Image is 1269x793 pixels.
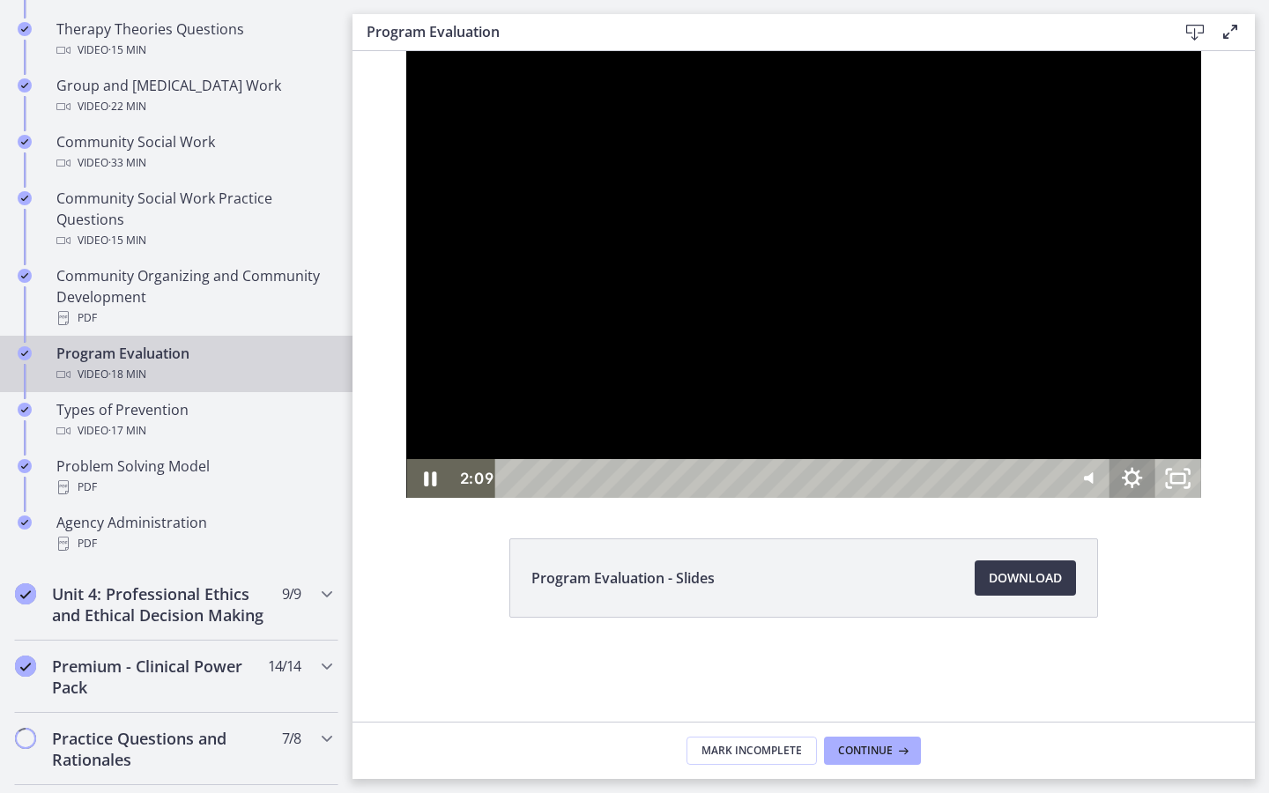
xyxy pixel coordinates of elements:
[56,131,331,174] div: Community Social Work
[56,152,331,174] div: Video
[108,152,146,174] span: · 33 min
[268,656,301,677] span: 14 / 14
[686,737,817,765] button: Mark Incomplete
[838,744,893,758] span: Continue
[56,230,331,251] div: Video
[56,477,331,498] div: PDF
[56,265,331,329] div: Community Organizing and Community Development
[52,583,267,626] h2: Unit 4: Professional Ethics and Ethical Decision Making
[18,459,32,473] i: Completed
[531,567,715,589] span: Program Evaluation - Slides
[824,737,921,765] button: Continue
[282,728,301,749] span: 7 / 8
[975,560,1076,596] a: Download
[15,583,36,604] i: Completed
[108,40,146,61] span: · 15 min
[56,343,331,385] div: Program Evaluation
[18,269,32,283] i: Completed
[711,408,757,447] button: Mute
[56,188,331,251] div: Community Social Work Practice Questions
[56,96,331,117] div: Video
[18,346,32,360] i: Completed
[18,515,32,530] i: Completed
[989,567,1062,589] span: Download
[56,399,331,441] div: Types of Prevention
[108,364,146,385] span: · 18 min
[56,420,331,441] div: Video
[757,408,803,447] button: Show settings menu
[367,21,1149,42] h3: Program Evaluation
[52,656,267,698] h2: Premium - Clinical Power Pack
[56,19,331,61] div: Therapy Theories Questions
[282,583,301,604] span: 9 / 9
[52,728,267,770] h2: Practice Questions and Rationales
[15,656,36,677] i: Completed
[108,96,146,117] span: · 22 min
[18,191,32,205] i: Completed
[56,512,331,554] div: Agency Administration
[56,40,331,61] div: Video
[18,403,32,417] i: Completed
[18,135,32,149] i: Completed
[108,420,146,441] span: · 17 min
[56,75,331,117] div: Group and [MEDICAL_DATA] Work
[18,78,32,93] i: Completed
[108,230,146,251] span: · 15 min
[352,51,1255,498] iframe: Video Lesson
[18,22,32,36] i: Completed
[56,533,331,554] div: PDF
[56,308,331,329] div: PDF
[56,364,331,385] div: Video
[701,744,802,758] span: Mark Incomplete
[803,408,849,447] button: Unfullscreen
[56,456,331,498] div: Problem Solving Model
